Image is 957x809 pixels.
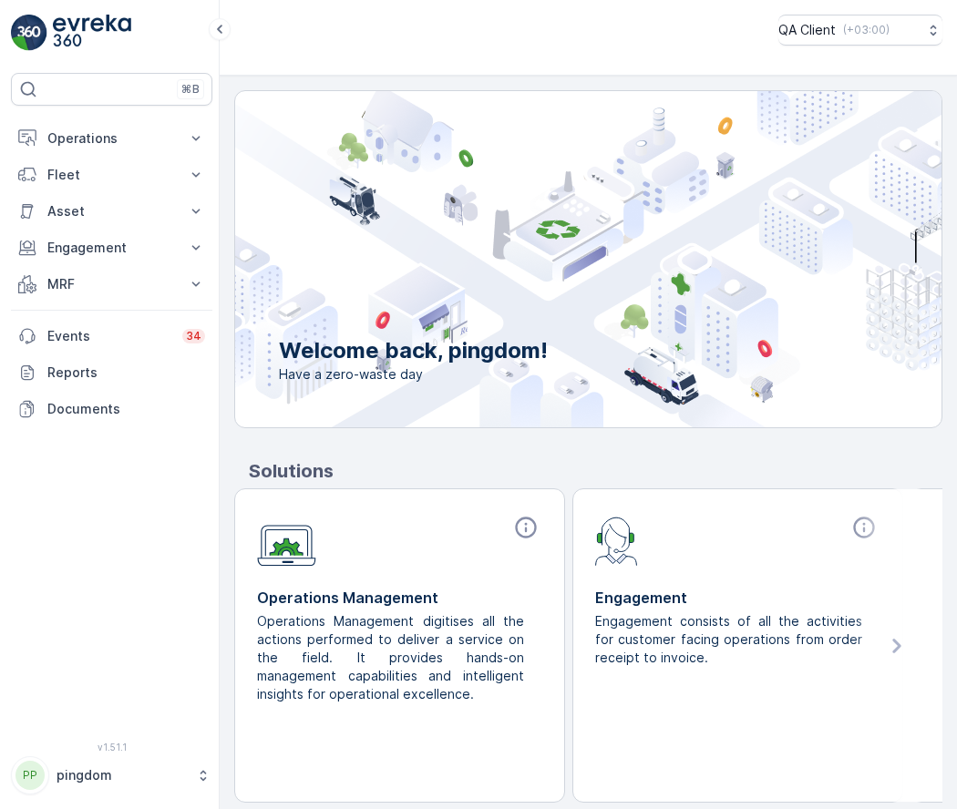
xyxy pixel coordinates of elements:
p: Operations [47,129,176,148]
img: logo_light-DOdMpM7g.png [53,15,131,51]
p: ⌘B [181,82,200,97]
a: Reports [11,354,212,391]
p: Documents [47,400,205,418]
p: Reports [47,364,205,382]
p: Events [47,327,171,345]
p: Solutions [249,457,942,485]
p: Engagement [595,587,880,609]
img: city illustration [153,91,942,427]
p: Fleet [47,166,176,184]
a: Events34 [11,318,212,354]
p: Asset [47,202,176,220]
p: QA Client [778,21,836,39]
div: PP [15,761,45,790]
p: Welcome back, pingdom! [279,336,548,365]
img: module-icon [257,515,316,567]
p: Engagement [47,239,176,257]
button: PPpingdom [11,756,212,794]
img: module-icon [595,515,638,566]
p: Operations Management [257,587,542,609]
p: 34 [186,329,201,343]
p: Engagement consists of all the activities for customer facing operations from order receipt to in... [595,612,866,667]
p: MRF [47,275,176,293]
p: Operations Management digitises all the actions performed to deliver a service on the field. It p... [257,612,528,703]
p: ( +03:00 ) [843,23,890,37]
button: QA Client(+03:00) [778,15,942,46]
button: Engagement [11,230,212,266]
a: Documents [11,391,212,427]
span: Have a zero-waste day [279,365,548,384]
button: Asset [11,193,212,230]
button: Operations [11,120,212,157]
img: logo [11,15,47,51]
p: pingdom [57,766,187,784]
button: MRF [11,266,212,302]
span: v 1.51.1 [11,742,212,753]
button: Fleet [11,157,212,193]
